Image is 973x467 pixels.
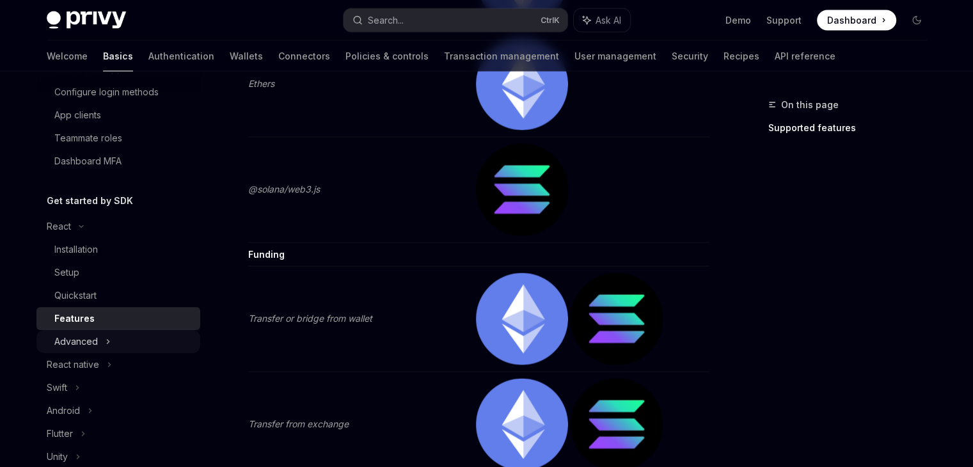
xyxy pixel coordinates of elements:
[248,313,372,324] em: Transfer or bridge from wallet
[54,265,79,280] div: Setup
[476,273,568,365] img: ethereum.png
[725,14,751,27] a: Demo
[278,41,330,72] a: Connectors
[248,78,274,89] em: Ethers
[775,41,835,72] a: API reference
[47,380,67,395] div: Swift
[54,84,159,100] div: Configure login methods
[54,154,122,169] div: Dashboard MFA
[148,41,214,72] a: Authentication
[36,150,200,173] a: Dashboard MFA
[230,41,263,72] a: Wallets
[36,127,200,150] a: Teammate roles
[248,184,320,194] em: @solana/web3.js
[54,311,95,326] div: Features
[47,12,126,29] img: dark logo
[47,219,71,234] div: React
[444,41,559,72] a: Transaction management
[54,107,101,123] div: App clients
[47,403,80,418] div: Android
[47,193,133,209] h5: Get started by SDK
[574,9,630,32] button: Ask AI
[47,357,99,372] div: React native
[596,14,621,27] span: Ask AI
[47,426,73,441] div: Flutter
[781,97,839,113] span: On this page
[248,418,349,429] em: Transfer from exchange
[54,242,98,257] div: Installation
[47,41,88,72] a: Welcome
[817,10,896,31] a: Dashboard
[724,41,759,72] a: Recipes
[571,273,663,365] img: solana.png
[36,261,200,284] a: Setup
[54,288,97,303] div: Quickstart
[54,131,122,146] div: Teammate roles
[768,118,937,138] a: Supported features
[476,144,568,236] img: solana.png
[766,14,802,27] a: Support
[345,41,429,72] a: Policies & controls
[476,38,568,131] img: ethereum.png
[36,284,200,307] a: Quickstart
[103,41,133,72] a: Basics
[248,249,285,260] strong: Funding
[36,307,200,330] a: Features
[36,81,200,104] a: Configure login methods
[36,238,200,261] a: Installation
[827,14,876,27] span: Dashboard
[344,9,567,32] button: Search...CtrlK
[574,41,656,72] a: User management
[36,104,200,127] a: App clients
[672,41,708,72] a: Security
[54,334,98,349] div: Advanced
[47,449,68,464] div: Unity
[906,10,927,31] button: Toggle dark mode
[541,15,560,26] span: Ctrl K
[368,13,404,28] div: Search...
